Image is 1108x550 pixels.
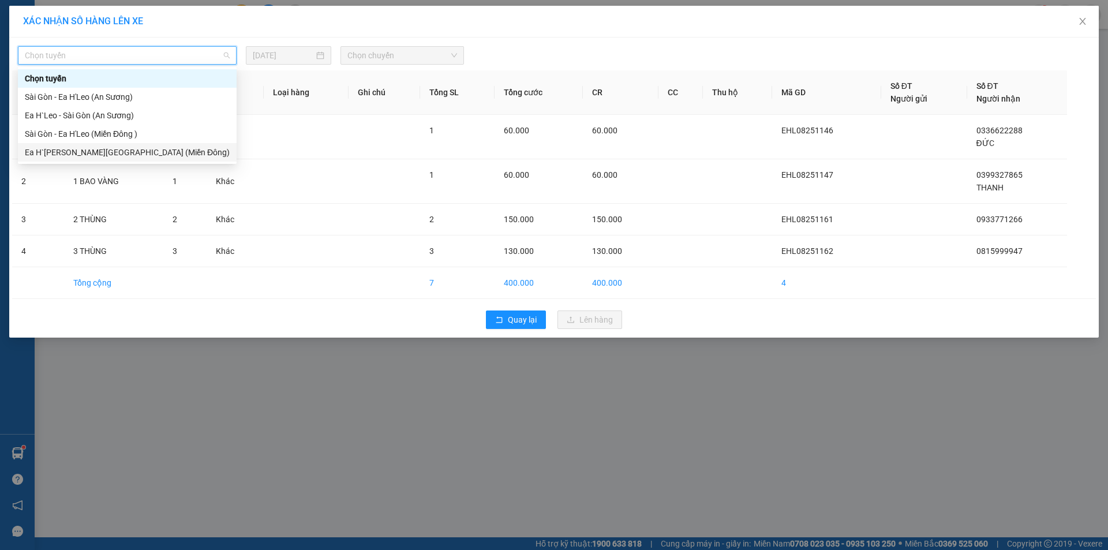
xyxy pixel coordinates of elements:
th: Mã GD [772,70,881,115]
td: 7 [420,267,495,299]
span: 2 [429,215,434,224]
span: EHL08251146 [781,126,833,135]
td: 2 [12,159,64,204]
td: 4 [772,267,881,299]
td: 4 [12,235,64,267]
td: 3 [12,204,64,235]
span: rollback [495,316,503,325]
th: Tổng cước [495,70,583,115]
div: Ea H`Leo - Sài Gòn (An Sương) [25,109,230,122]
span: EHL08251162 [781,246,833,256]
span: ĐỨC [976,139,994,148]
span: 150.000 [592,215,622,224]
span: close [1078,17,1087,26]
span: 60.000 [592,126,617,135]
span: 0399327865 [976,170,1023,179]
span: Số ĐT [890,81,912,91]
td: Khác [207,204,264,235]
span: 0815999947 [976,246,1023,256]
span: EHL08251161 [781,215,833,224]
input: 14/08/2025 [253,49,314,62]
span: EHL08251147 [781,170,833,179]
span: 1 [173,177,177,186]
span: 2 [173,215,177,224]
span: 130.000 [504,246,534,256]
div: Chọn tuyến [25,72,230,85]
div: Sài Gòn - Ea H'Leo (Miền Đông ) [25,128,230,140]
div: Sài Gòn - Ea H'Leo (An Sương) [18,88,237,106]
td: Tổng cộng [64,267,163,299]
button: rollbackQuay lại [486,310,546,329]
span: 0336622288 [976,126,1023,135]
th: Tổng SL [420,70,495,115]
span: 130.000 [592,246,622,256]
span: 3 [173,246,177,256]
button: Close [1066,6,1099,38]
th: Thu hộ [703,70,772,115]
span: Người gửi [890,94,927,103]
td: 400.000 [583,267,658,299]
th: CC [658,70,703,115]
span: 60.000 [504,126,529,135]
td: 1 BAO VÀNG [64,159,163,204]
span: 60.000 [504,170,529,179]
span: THANH [976,183,1004,192]
span: Chọn tuyến [25,47,230,64]
td: Khác [207,159,264,204]
span: Số ĐT [976,81,998,91]
div: Sài Gòn - Ea H'Leo (Miền Đông ) [18,125,237,143]
span: 1 [429,170,434,179]
span: XÁC NHẬN SỐ HÀNG LÊN XE [23,16,143,27]
div: Ea H`Leo - Sài Gòn (An Sương) [18,106,237,125]
span: Chọn chuyến [347,47,457,64]
td: 2 THÙNG [64,204,163,235]
span: 60.000 [592,170,617,179]
span: 3 [429,246,434,256]
th: Loại hàng [264,70,349,115]
span: Quay lại [508,313,537,326]
div: Ea H`Leo - Sài Gòn (Miền Đông) [18,143,237,162]
span: 150.000 [504,215,534,224]
td: 3 THÙNG [64,235,163,267]
span: Người nhận [976,94,1020,103]
span: 1 [429,126,434,135]
th: STT [12,70,64,115]
td: 400.000 [495,267,583,299]
span: 0933771266 [976,215,1023,224]
div: Ea H`[PERSON_NAME][GEOGRAPHIC_DATA] (Miền Đông) [25,146,230,159]
td: Khác [207,235,264,267]
th: CR [583,70,658,115]
button: uploadLên hàng [557,310,622,329]
td: 1 [12,115,64,159]
th: Ghi chú [349,70,420,115]
div: Chọn tuyến [18,69,237,88]
div: Sài Gòn - Ea H'Leo (An Sương) [25,91,230,103]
